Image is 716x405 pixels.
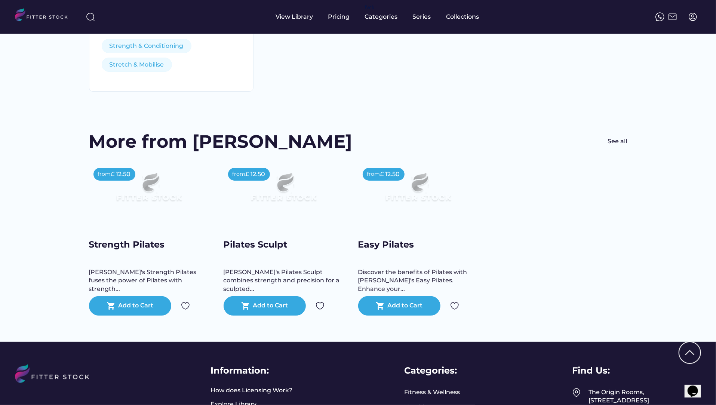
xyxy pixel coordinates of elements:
div: The Origin Rooms, [STREET_ADDRESS] [589,388,701,405]
div: Find Us: [572,364,610,377]
img: Frame%2049.svg [572,388,581,397]
button: shopping_cart [376,301,385,310]
div: Collections [446,13,479,21]
div: Discover the benefits of Pilates with [PERSON_NAME]'s Easy Pilates. Enhance your... [358,268,478,293]
div: Pricing [328,13,350,21]
div: from [367,171,380,178]
img: Frame%2051.svg [668,12,677,21]
div: More from [PERSON_NAME] [89,129,353,154]
a: How does Licensing Work? [211,386,292,395]
div: Information: [211,364,269,377]
img: profile-circle.svg [688,12,697,21]
div: Strength Pilates [89,238,209,251]
img: Frame%2079%20%281%29.svg [370,163,466,217]
div: See all [608,137,627,145]
a: Fitness & Wellness [404,388,460,396]
img: meteor-icons_whatsapp%20%281%29.svg [655,12,664,21]
div: [PERSON_NAME]'s Strength Pilates fuses the power of Pilates with strength... [89,268,209,293]
img: Group%201000002324.svg [450,301,459,310]
div: Stretch & Mobilise [110,61,164,69]
img: Group%201000002322%20%281%29.svg [679,342,700,363]
div: Add to Cart [118,301,153,310]
button: shopping_cart [107,301,116,310]
div: from [98,171,111,178]
div: fvck [365,4,375,11]
img: Frame%2079%20%281%29.svg [101,163,197,217]
div: Categories [365,13,398,21]
div: Strength & Conditioning [110,42,184,50]
div: Easy Pilates [358,238,478,251]
div: [PERSON_NAME]'s Pilates Sculpt combines strength and precision for a sculpted... [224,268,343,293]
img: LOGO%20%281%29.svg [15,364,98,401]
iframe: chat widget [685,375,709,398]
div: Series [413,13,431,21]
img: LOGO.svg [15,8,74,24]
div: from [233,171,246,178]
button: shopping_cart [241,301,250,310]
div: Add to Cart [387,301,422,310]
img: Frame%2079%20%281%29.svg [236,163,331,217]
img: Group%201000002324.svg [316,301,325,310]
div: Categories: [404,364,457,377]
img: Group%201000002324.svg [181,301,190,310]
div: Add to Cart [253,301,288,310]
div: Pilates Sculpt [224,238,343,251]
div: View Library [276,13,313,21]
img: search-normal%203.svg [86,12,95,21]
